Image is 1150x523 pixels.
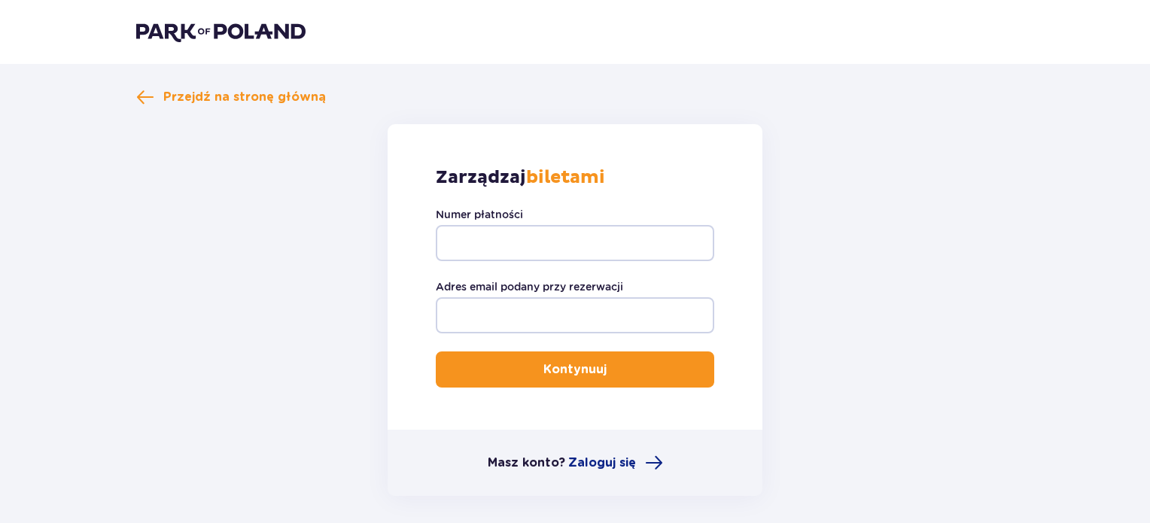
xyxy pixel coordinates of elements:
p: Masz konto? [488,455,565,471]
button: Kontynuuj [436,351,714,388]
span: Przejdź na stronę główną [163,89,326,105]
label: Numer płatności [436,207,523,222]
a: Przejdź na stronę główną [136,88,326,106]
p: Zarządzaj [436,166,605,189]
strong: biletami [526,166,605,189]
img: Park of Poland logo [136,21,306,42]
a: Zaloguj się [568,454,663,472]
p: Kontynuuj [543,361,607,378]
label: Adres email podany przy rezerwacji [436,279,623,294]
span: Zaloguj się [568,455,636,471]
